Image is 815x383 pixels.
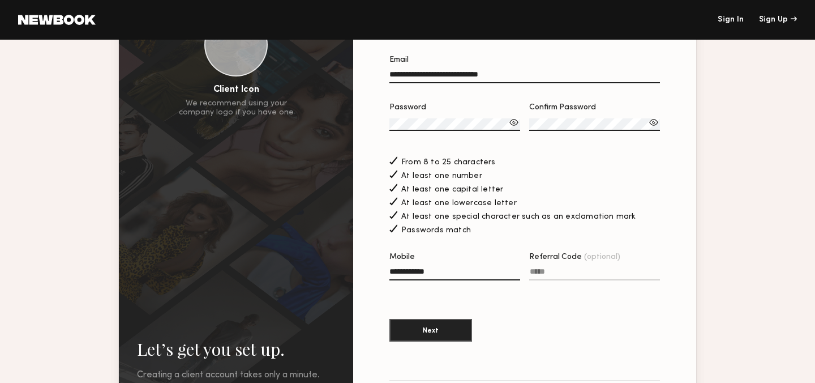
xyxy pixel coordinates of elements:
[179,99,294,117] div: We recommend using your company logo if you have one
[389,104,520,112] div: Password
[759,16,797,24] div: Sign Up
[401,213,636,221] span: At least one special character such as an exclamation mark
[718,16,744,24] a: Sign In
[401,159,496,167] span: From 8 to 25 characters
[389,118,520,131] input: Password
[389,56,660,64] div: Email
[584,253,620,261] span: (optional)
[529,267,660,280] input: Referral Code(optional)
[137,338,335,360] h2: Let’s get you set up.
[529,253,660,261] div: Referral Code
[401,186,503,194] span: At least one capital letter
[389,253,520,261] div: Mobile
[529,118,660,131] input: Confirm Password
[401,227,471,235] span: Passwords match
[389,267,520,280] input: Mobile
[213,86,259,95] div: Client Icon
[389,70,660,83] input: Email
[401,172,482,180] span: At least one number
[401,199,517,207] span: At least one lowercase letter
[529,104,660,112] div: Confirm Password
[389,319,472,342] button: Next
